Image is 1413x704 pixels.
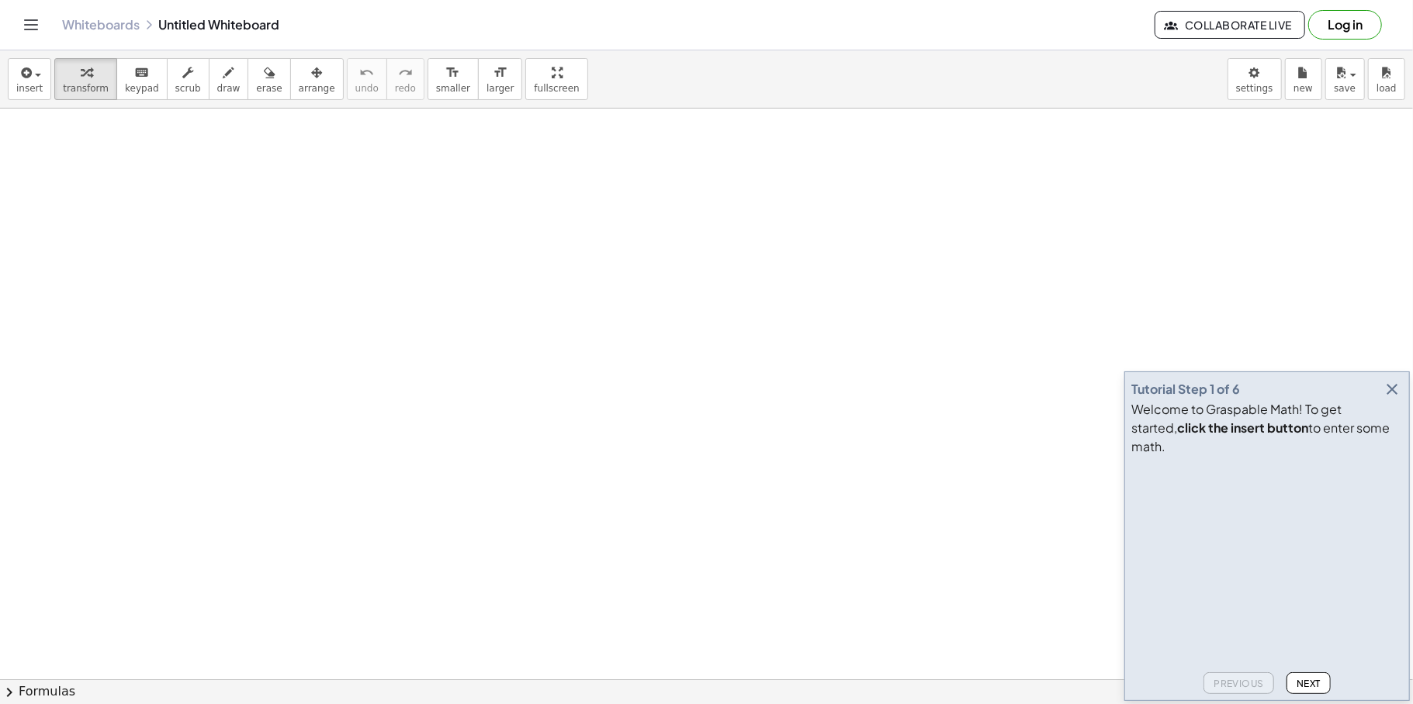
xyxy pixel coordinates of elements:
[493,64,507,82] i: format_size
[1285,58,1322,100] button: new
[1308,10,1382,40] button: Log in
[299,83,335,94] span: arrange
[175,83,201,94] span: scrub
[386,58,424,100] button: redoredo
[167,58,210,100] button: scrub
[134,64,149,82] i: keyboard
[116,58,168,100] button: keyboardkeypad
[217,83,241,94] span: draw
[1368,58,1405,100] button: load
[16,83,43,94] span: insert
[1168,18,1292,32] span: Collaborate Live
[1294,83,1313,94] span: new
[487,83,514,94] span: larger
[290,58,344,100] button: arrange
[19,12,43,37] button: Toggle navigation
[1297,678,1321,689] span: Next
[478,58,522,100] button: format_sizelarger
[359,64,374,82] i: undo
[256,83,282,94] span: erase
[62,17,140,33] a: Whiteboards
[1325,58,1365,100] button: save
[428,58,479,100] button: format_sizesmaller
[8,58,51,100] button: insert
[398,64,413,82] i: redo
[1287,672,1331,694] button: Next
[347,58,387,100] button: undoundo
[54,58,117,100] button: transform
[248,58,290,100] button: erase
[1131,400,1403,456] div: Welcome to Graspable Math! To get started, to enter some math.
[1334,83,1356,94] span: save
[1177,419,1308,436] b: click the insert button
[1228,58,1282,100] button: settings
[63,83,109,94] span: transform
[436,83,470,94] span: smaller
[125,83,159,94] span: keypad
[1131,380,1240,399] div: Tutorial Step 1 of 6
[1377,83,1397,94] span: load
[445,64,460,82] i: format_size
[209,58,249,100] button: draw
[1155,11,1305,39] button: Collaborate Live
[355,83,379,94] span: undo
[1236,83,1273,94] span: settings
[525,58,587,100] button: fullscreen
[534,83,579,94] span: fullscreen
[395,83,416,94] span: redo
